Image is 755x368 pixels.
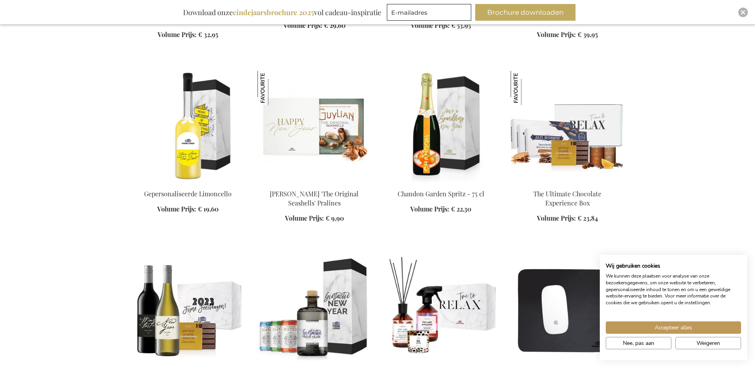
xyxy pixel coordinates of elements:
[410,205,471,214] a: Volume Prijs: € 22,30
[179,4,385,21] div: Download onze vol cadeau-inspiratie
[131,255,245,366] img: Gepersonaliseerde Wine & Chocolate Box
[387,4,474,23] form: marketing offers and promotions
[511,255,624,366] img: Personalised Leather Mouse Pad - Black
[741,10,745,15] img: Close
[475,4,576,21] button: Brochure downloaden
[411,21,450,29] span: Volume Prijs:
[258,255,371,366] img: Beer Apéro Gift Box
[157,205,196,213] span: Volume Prijs:
[738,8,748,17] div: Close
[411,21,471,30] a: Volume Prijs: € 53,95
[537,214,576,222] span: Volume Prijs:
[410,205,449,213] span: Volume Prijs:
[623,339,654,347] span: Nee, pas aan
[606,337,671,349] button: Pas cookie voorkeuren aan
[675,337,741,349] button: Alle cookies weigeren
[384,255,498,366] img: The Gift Label Home Kit
[696,339,720,347] span: Weigeren
[606,262,741,270] h2: Wij gebruiken cookies
[270,190,359,207] a: [PERSON_NAME] 'The Original Seashells' Pralines
[511,179,624,187] a: The Ultimate Chocolate Experience Box The Ultimate Chocolate Experience Box
[158,30,197,39] span: Volume Prijs:
[258,71,371,182] img: Guylian 'The Original Seashells' Pralines
[537,30,576,39] span: Volume Prijs:
[511,71,545,105] img: The Ultimate Chocolate Experience Box
[533,190,601,207] a: The Ultimate Chocolate Experience Box
[326,214,344,222] span: € 9,90
[384,71,498,182] img: Chandon Garden Spritz - 75 cl
[537,214,598,223] a: Volume Prijs: € 23,84
[258,179,371,187] a: Guylian 'The Original Seashells' Pralines Guylian 'The Original Seashells' Pralines
[144,190,232,198] a: Gepersonaliseerde Limoncello
[655,323,692,332] span: Accepteer alles
[285,214,344,223] a: Volume Prijs: € 9,90
[285,214,324,222] span: Volume Prijs:
[398,190,484,198] a: Chandon Garden Spritz - 75 cl
[537,30,598,39] a: Volume Prijs: € 39,95
[577,214,598,222] span: € 23,84
[511,71,624,182] img: The Ultimate Chocolate Experience Box
[606,321,741,334] button: Accepteer alle cookies
[451,205,471,213] span: € 22,30
[606,273,741,306] p: We kunnen deze plaatsen voor analyse van onze bezoekersgegevens, om onze website te verbeteren, g...
[198,30,218,39] span: € 32,95
[258,71,292,105] img: Guylian 'The Original Seashells' Pralines
[158,30,218,39] a: Volume Prijs: € 32,95
[131,71,245,182] img: Personalized Limoncello
[233,8,314,17] b: eindejaarsbrochure 2025
[577,30,598,39] span: € 39,95
[451,21,471,29] span: € 53,95
[131,179,245,187] a: Personalized Limoncello
[387,4,471,21] input: E-mailadres
[384,179,498,187] a: Chandon Garden Spritz - 75 cl
[198,205,219,213] span: € 19,60
[157,205,219,214] a: Volume Prijs: € 19,60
